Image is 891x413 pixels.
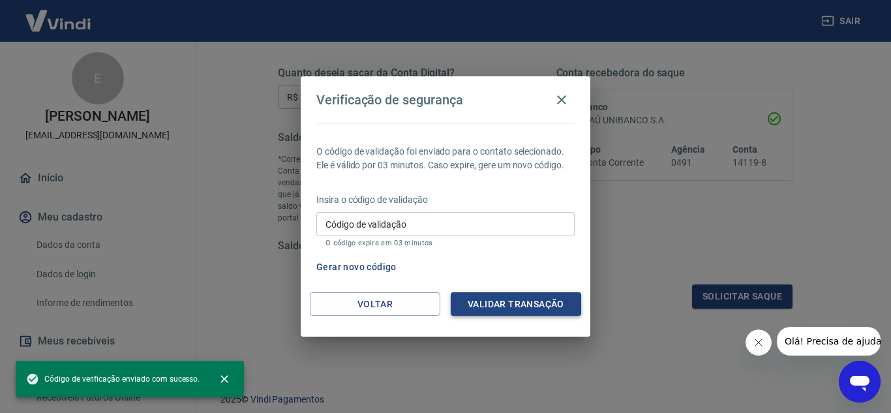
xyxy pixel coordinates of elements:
[316,145,575,172] p: O código de validação foi enviado para o contato selecionado. Ele é válido por 03 minutos. Caso e...
[210,365,239,393] button: close
[451,292,581,316] button: Validar transação
[777,327,881,356] iframe: Mensagem da empresa
[310,292,440,316] button: Voltar
[26,373,200,386] span: Código de verificação enviado com sucesso.
[316,92,463,108] h4: Verificação de segurança
[311,255,402,279] button: Gerar novo código
[746,329,772,356] iframe: Fechar mensagem
[316,193,575,207] p: Insira o código de validação
[325,239,566,247] p: O código expira em 03 minutos.
[8,9,110,20] span: Olá! Precisa de ajuda?
[839,361,881,403] iframe: Botão para abrir a janela de mensagens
